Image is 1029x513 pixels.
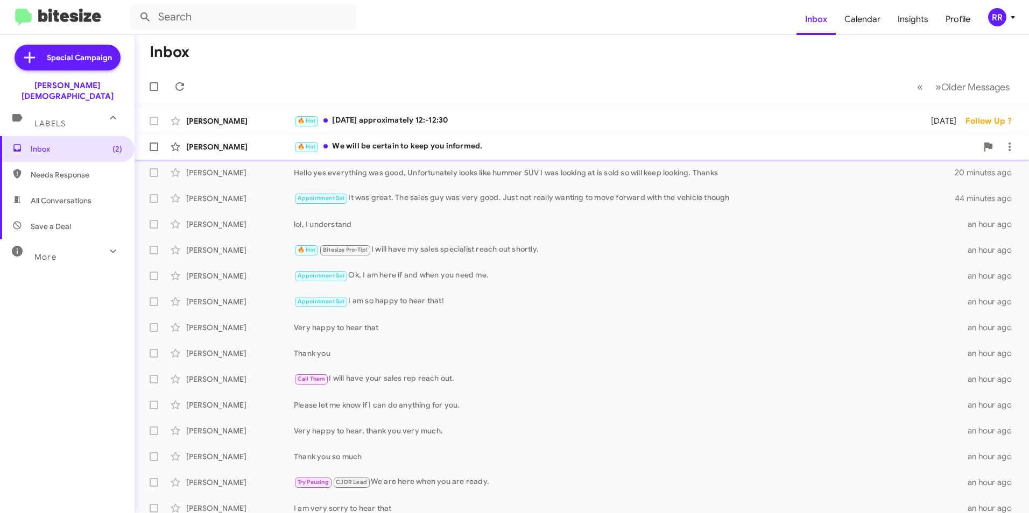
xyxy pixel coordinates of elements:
[294,348,968,359] div: Thank you
[112,144,122,154] span: (2)
[956,193,1020,204] div: 44 minutes ago
[294,425,968,436] div: Very happy to hear, thank you very much.
[968,322,1020,333] div: an hour ago
[34,252,57,262] span: More
[968,425,1020,436] div: an hour ago
[298,246,316,253] span: 🔥 Hot
[186,167,294,178] div: [PERSON_NAME]
[937,4,979,35] a: Profile
[186,116,294,126] div: [PERSON_NAME]
[47,52,112,63] span: Special Campaign
[968,348,1020,359] div: an hour ago
[294,451,968,462] div: Thank you so much
[34,119,66,129] span: Labels
[15,45,121,70] a: Special Campaign
[298,143,316,150] span: 🔥 Hot
[911,76,929,98] button: Previous
[31,221,71,232] span: Save a Deal
[917,116,965,126] div: [DATE]
[294,167,956,178] div: Hello yes everything was good, Unfortunately looks like hummer SUV I was looking at is sold so wi...
[968,270,1020,281] div: an hour ago
[968,451,1020,462] div: an hour ago
[186,425,294,436] div: [PERSON_NAME]
[889,4,937,35] a: Insights
[186,141,294,152] div: [PERSON_NAME]
[965,116,1020,126] div: Follow Up ?
[836,4,889,35] a: Calendar
[294,295,968,308] div: I am so happy to hear that!
[294,244,968,256] div: I will have my sales specialist reach out shortly.
[31,169,122,180] span: Needs Response
[186,348,294,359] div: [PERSON_NAME]
[186,245,294,255] div: [PERSON_NAME]
[294,192,956,204] div: It was great. The sales guy was very good. Just not really wanting to move forward with the vehic...
[988,8,1006,26] div: RR
[929,76,1016,98] button: Next
[917,80,923,94] span: «
[294,400,968,410] div: Please let me know if I can do anything for you.
[186,451,294,462] div: [PERSON_NAME]
[186,477,294,488] div: [PERSON_NAME]
[298,272,345,279] span: Appointment Set
[298,479,329,486] span: Try Pausing
[323,246,368,253] span: Bitesize Pro-Tip!
[968,477,1020,488] div: an hour ago
[294,322,968,333] div: Very happy to hear that
[968,219,1020,230] div: an hour ago
[186,219,294,230] div: [PERSON_NAME]
[294,476,968,488] div: We are here when you are ready.
[968,400,1020,410] div: an hour ago
[968,296,1020,307] div: an hour ago
[911,76,1016,98] nav: Page navigation example
[294,373,968,385] div: I will have your sales rep reach out.
[186,322,294,333] div: [PERSON_NAME]
[150,44,189,61] h1: Inbox
[186,270,294,281] div: [PERSON_NAME]
[298,117,316,124] span: 🔥 Hot
[298,195,345,202] span: Appointment Set
[186,374,294,384] div: [PERSON_NAME]
[956,167,1020,178] div: 20 minutes ago
[336,479,367,486] span: CJDR Lead
[968,245,1020,255] div: an hour ago
[31,195,91,206] span: All Conversations
[294,219,968,230] div: lol, I understand
[935,80,941,94] span: »
[294,115,917,127] div: [DATE] approximately 12:-12:30
[130,4,356,30] input: Search
[294,140,977,153] div: We will be certain to keep you informed.
[186,296,294,307] div: [PERSON_NAME]
[979,8,1017,26] button: RR
[298,298,345,305] span: Appointment Set
[298,375,326,382] span: Call Them
[797,4,836,35] a: Inbox
[186,193,294,204] div: [PERSON_NAME]
[968,374,1020,384] div: an hour ago
[294,269,968,282] div: Ok, I am here if and when you need me.
[186,400,294,410] div: [PERSON_NAME]
[941,81,1010,93] span: Older Messages
[31,144,122,154] span: Inbox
